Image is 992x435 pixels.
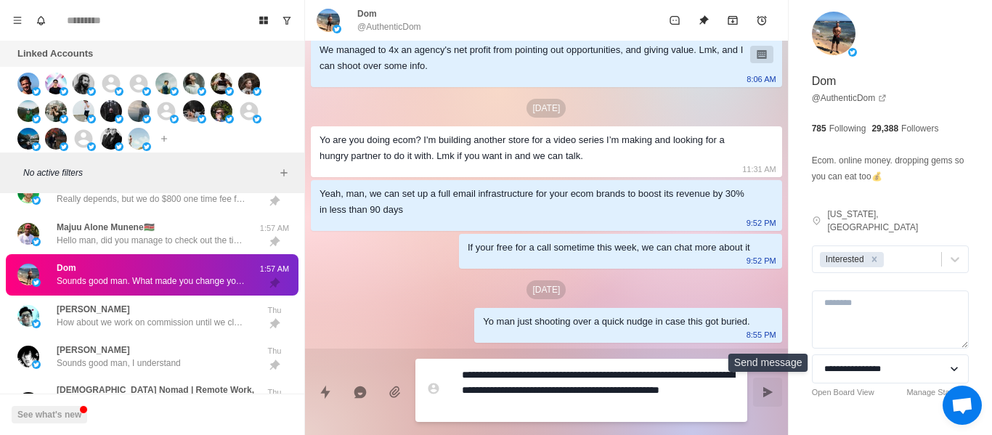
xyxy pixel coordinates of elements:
button: Unpin [689,6,718,35]
img: picture [32,142,41,151]
button: Send message [753,378,782,407]
img: picture [128,100,150,122]
img: picture [60,142,68,151]
img: picture [211,73,232,94]
p: Dom [57,261,76,275]
p: [DEMOGRAPHIC_DATA] Nomad | Remote Work, Travel, Growth [57,383,256,410]
img: picture [170,87,179,96]
p: 8:06 AM [747,71,776,87]
img: picture [848,48,857,57]
button: Add filters [275,164,293,182]
p: 9:52 PM [747,253,776,269]
a: @AuthenticDom [812,92,887,105]
p: [PERSON_NAME] [57,343,130,357]
p: Dom [812,73,837,90]
img: picture [17,392,39,414]
img: picture [87,142,96,151]
img: picture [225,87,234,96]
div: [PERSON_NAME], would you be opposed in us handling your biz's finances and financial decisions? W... [320,26,750,74]
p: Sounds good man, I understand [57,357,181,370]
button: Add media [381,378,410,407]
p: Really depends, but we do $800 one time fee for the system + the actual time and effort [57,192,245,206]
img: picture [115,142,123,151]
img: picture [812,12,855,55]
img: picture [73,100,94,122]
img: picture [317,9,340,32]
p: No active filters [23,166,275,179]
p: [PERSON_NAME] [57,303,130,316]
img: picture [142,115,151,123]
img: picture [45,73,67,94]
img: picture [115,87,123,96]
p: 9:52 PM [747,215,776,231]
button: See what's new [12,406,87,423]
img: picture [198,87,206,96]
p: 29,388 [871,122,898,135]
p: [US_STATE], [GEOGRAPHIC_DATA] [827,208,969,234]
img: picture [73,73,94,94]
img: picture [45,128,67,150]
img: picture [17,73,39,94]
img: picture [17,305,39,327]
img: picture [115,115,123,123]
img: picture [198,115,206,123]
p: 1:57 AM [256,222,293,235]
img: picture [128,128,150,150]
img: picture [253,115,261,123]
img: picture [142,142,151,151]
img: picture [183,73,205,94]
img: picture [100,128,122,150]
img: picture [32,320,41,328]
img: picture [170,115,179,123]
button: Reply with AI [346,378,375,407]
p: [DATE] [527,280,566,299]
div: Yeah, man, we can set up a full email infrastructure for your ecom brands to boost its revenue by... [320,186,750,218]
img: picture [32,115,41,123]
img: picture [238,73,260,94]
button: Add account [155,130,173,147]
div: Yo man just shooting over a quick nudge in case this got buried. [483,314,749,330]
p: How about we work on commission until we close your first 2 clients and than we move onto [MEDICA... [57,316,245,329]
img: picture [183,100,205,122]
img: picture [142,87,151,96]
img: picture [32,196,41,205]
button: Mark as unread [660,6,689,35]
button: Notifications [29,9,52,32]
img: picture [17,128,39,150]
p: Dom [357,7,377,20]
div: Interested [821,252,866,267]
button: Add reminder [747,6,776,35]
img: picture [87,115,96,123]
a: Open Board View [812,386,874,399]
img: picture [32,87,41,96]
p: Majuu Alone Munene🇰🇪 [57,221,155,234]
img: picture [32,237,41,246]
p: Thu [256,386,293,399]
img: picture [333,25,341,33]
img: picture [225,115,234,123]
p: 785 [812,122,826,135]
img: picture [87,87,96,96]
img: picture [155,73,177,94]
img: picture [60,87,68,96]
img: picture [45,100,67,122]
img: picture [17,182,39,203]
div: If your free for a call sometime this week, we can chat more about it [468,240,750,256]
p: Ecom. online money. dropping gems so you can eat too💰 [812,153,969,184]
p: [DATE] [527,99,566,118]
a: Manage Statuses [906,386,969,399]
button: Menu [6,9,29,32]
p: Thu [256,345,293,357]
img: picture [17,100,39,122]
div: Yo are you doing ecom? I'm building another store for a video series I’m making and looking for a... [320,132,750,164]
img: picture [17,346,39,367]
img: picture [32,360,41,369]
p: Following [829,122,866,135]
img: picture [211,100,232,122]
button: Show unread conversations [275,9,298,32]
button: Board View [252,9,275,32]
button: Quick replies [311,378,340,407]
p: Followers [901,122,938,135]
img: picture [100,100,122,122]
p: 8:55 PM [747,327,776,343]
